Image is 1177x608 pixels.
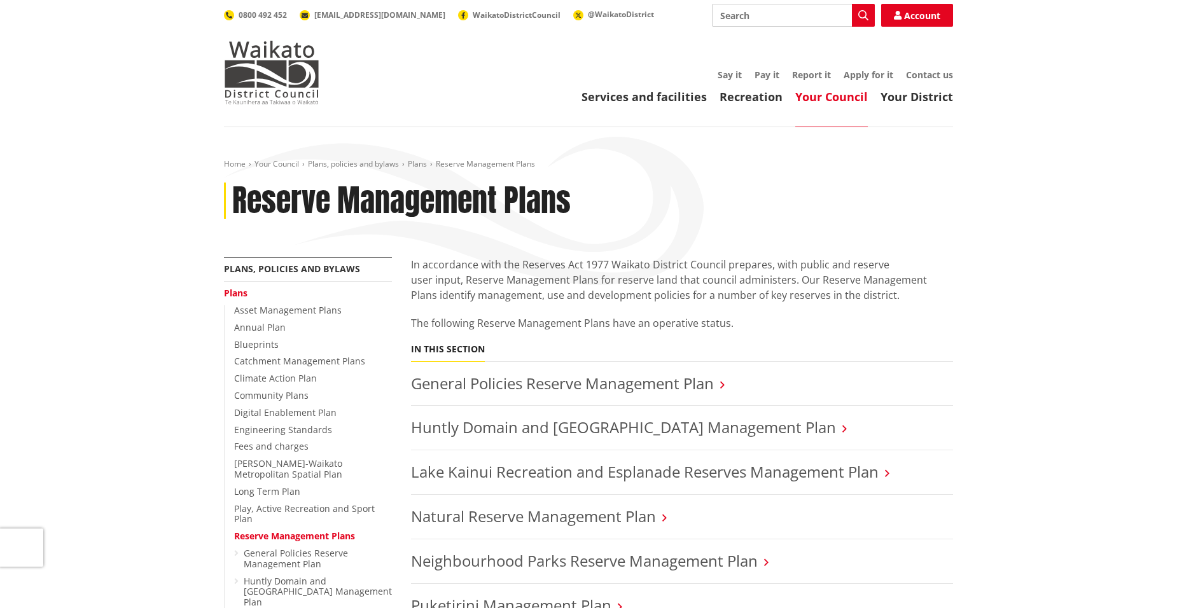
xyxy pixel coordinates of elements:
a: Plans [408,158,427,169]
p: In accordance with the Reserves Act 1977 Waikato District Council prepares, with public and reser... [411,257,953,303]
a: Services and facilities [582,89,707,104]
a: Community Plans [234,389,309,401]
span: 0800 492 452 [239,10,287,20]
a: Asset Management Plans [234,304,342,316]
a: Huntly Domain and [GEOGRAPHIC_DATA] Management Plan [411,417,836,438]
a: Your District [881,89,953,104]
a: [EMAIL_ADDRESS][DOMAIN_NAME] [300,10,445,20]
a: Reserve Management Plans [234,530,355,542]
a: Catchment Management Plans [234,355,365,367]
a: Home [224,158,246,169]
span: Reserve Management Plans [436,158,535,169]
a: Your Council [254,158,299,169]
a: Annual Plan [234,321,286,333]
h1: Reserve Management Plans [232,183,571,219]
a: Apply for it [844,69,893,81]
a: Recreation [720,89,783,104]
a: General Policies Reserve Management Plan [411,373,714,394]
span: WaikatoDistrictCouncil [473,10,561,20]
a: Fees and charges [234,440,309,452]
a: Pay it [755,69,779,81]
a: Your Council [795,89,868,104]
a: Blueprints [234,338,279,350]
a: 0800 492 452 [224,10,287,20]
a: Plans, policies and bylaws [224,263,360,275]
a: Engineering Standards [234,424,332,436]
a: Digital Enablement Plan [234,406,337,418]
img: Waikato District Council - Te Kaunihera aa Takiwaa o Waikato [224,41,319,104]
a: Lake Kainui Recreation and Esplanade Reserves Management Plan [411,461,879,482]
a: Natural Reserve Management Plan [411,506,656,527]
a: General Policies Reserve Management Plan [244,547,348,570]
a: Contact us [906,69,953,81]
a: WaikatoDistrictCouncil [458,10,561,20]
a: Climate Action Plan [234,372,317,384]
a: Report it [792,69,831,81]
nav: breadcrumb [224,159,953,170]
a: Long Term Plan [234,485,300,497]
a: Say it [718,69,742,81]
a: [PERSON_NAME]-Waikato Metropolitan Spatial Plan [234,457,342,480]
h5: In this section [411,344,485,355]
a: Neighbourhood Parks Reserve Management Plan [411,550,758,571]
span: @WaikatoDistrict [588,9,654,20]
a: Account [881,4,953,27]
a: @WaikatoDistrict [573,9,654,20]
input: Search input [712,4,875,27]
a: Play, Active Recreation and Sport Plan [234,502,375,525]
a: Plans [224,287,247,299]
p: The following Reserve Management Plans have an operative status. [411,315,953,331]
a: Plans, policies and bylaws [308,158,399,169]
span: [EMAIL_ADDRESS][DOMAIN_NAME] [314,10,445,20]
